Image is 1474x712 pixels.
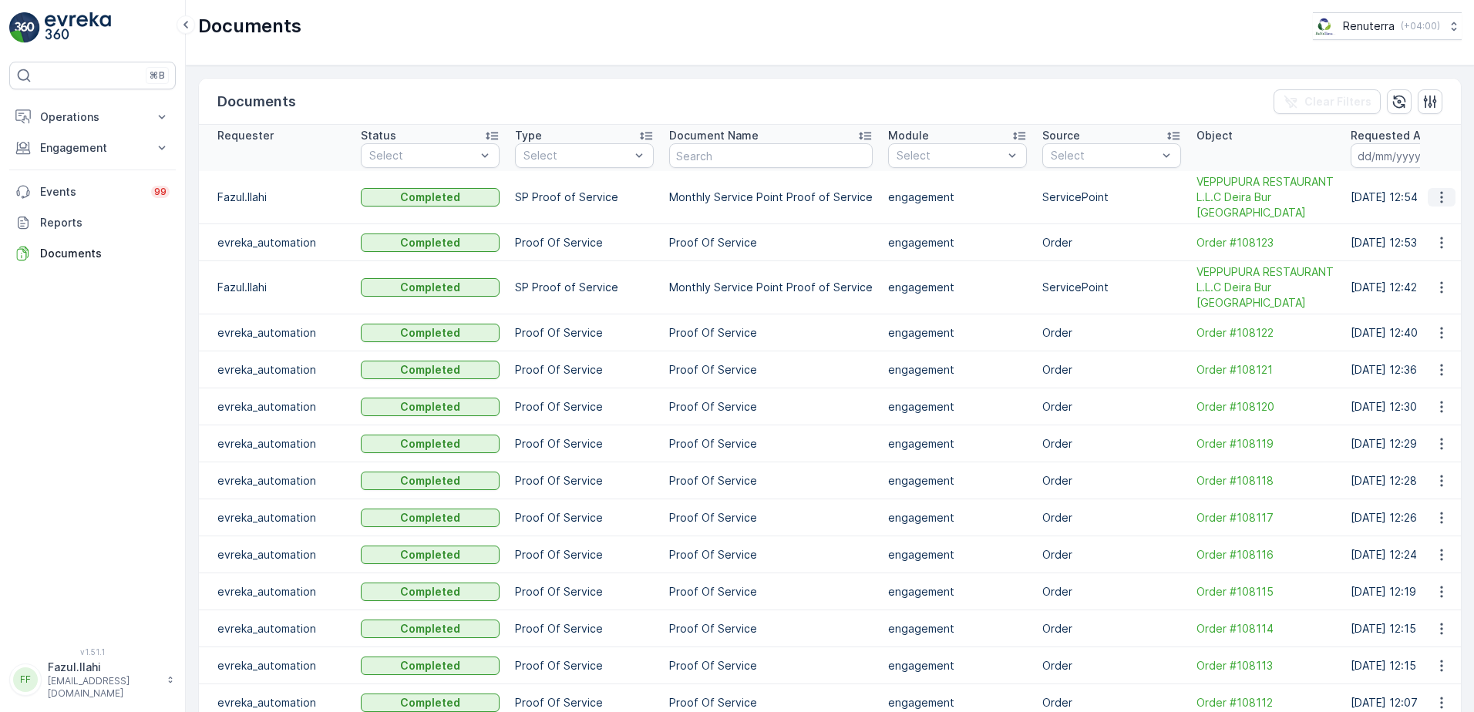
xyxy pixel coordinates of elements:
span: VEPPUPURA RESTAURANT L.L.C Deira Bur [GEOGRAPHIC_DATA] [1196,264,1335,311]
button: Engagement [9,133,176,163]
a: Order #108122 [1196,325,1335,341]
p: Reports [40,215,170,230]
p: Order [1042,399,1181,415]
p: Proof Of Service [669,621,873,636]
a: Events99 [9,176,176,207]
button: Completed [361,435,500,453]
p: Completed [400,658,460,673]
p: Completed [400,399,460,415]
button: Completed [361,324,500,342]
p: evreka_automation [217,399,345,415]
p: evreka_automation [217,547,345,563]
p: 99 [154,186,167,198]
img: logo_light-DOdMpM7g.png [45,12,111,43]
p: ( +04:00 ) [1401,20,1440,32]
p: Monthly Service Point Proof of Service [669,280,873,295]
button: Operations [9,102,176,133]
button: Completed [361,509,500,527]
p: Order [1042,695,1181,710]
div: FF [13,667,38,692]
p: evreka_automation [217,436,345,452]
p: Proof Of Service [669,436,873,452]
button: FFFazul.Ilahi[EMAIL_ADDRESS][DOMAIN_NAME] [9,660,176,700]
img: Screenshot_2024-07-26_at_13.33.01.png [1313,18,1337,35]
p: Object [1196,128,1233,143]
p: Proof Of Service [669,473,873,489]
button: Renuterra(+04:00) [1313,12,1462,40]
p: Select [523,148,630,163]
p: Status [361,128,396,143]
span: Order #108119 [1196,436,1335,452]
p: ServicePoint [1042,190,1181,205]
p: Proof Of Service [515,235,654,250]
p: Completed [400,510,460,526]
p: Proof Of Service [669,362,873,378]
p: evreka_automation [217,658,345,673]
p: Proof Of Service [669,325,873,341]
a: Order #108118 [1196,473,1335,489]
p: Type [515,128,542,143]
p: Fazul.Ilahi [48,660,159,675]
p: engagement [888,510,1027,526]
p: Order [1042,510,1181,526]
a: Order #108116 [1196,547,1335,563]
a: VEPPUPURA RESTAURANT L.L.C Deira Bur Dubai [1196,174,1335,220]
p: Completed [400,190,460,205]
p: engagement [888,695,1027,710]
p: engagement [888,325,1027,341]
button: Completed [361,233,500,252]
p: Proof Of Service [515,584,654,599]
p: SP Proof of Service [515,280,654,295]
p: Proof Of Service [669,235,873,250]
p: Select [369,148,476,163]
p: evreka_automation [217,695,345,710]
a: Order #108121 [1196,362,1335,378]
p: [EMAIL_ADDRESS][DOMAIN_NAME] [48,675,159,700]
p: Proof Of Service [515,547,654,563]
button: Completed [361,398,500,416]
p: evreka_automation [217,473,345,489]
p: Clear Filters [1304,94,1371,109]
p: Proof Of Service [515,399,654,415]
p: evreka_automation [217,584,345,599]
p: Renuterra [1343,18,1395,34]
p: Fazul.Ilahi [217,190,345,205]
p: Completed [400,280,460,295]
p: Monthly Service Point Proof of Service [669,190,873,205]
p: Completed [400,235,460,250]
p: Proof Of Service [515,325,654,341]
button: Completed [361,546,500,564]
span: Order #108120 [1196,399,1335,415]
p: engagement [888,473,1027,489]
p: engagement [888,280,1027,295]
p: Proof Of Service [515,658,654,673]
span: Order #108115 [1196,584,1335,599]
p: Document Name [669,128,759,143]
p: Completed [400,547,460,563]
p: Fazul.Ilahi [217,280,345,295]
span: Order #108113 [1196,658,1335,673]
p: Proof Of Service [669,658,873,673]
p: ⌘B [150,69,165,82]
p: Documents [40,246,170,261]
p: evreka_automation [217,235,345,250]
p: Proof Of Service [515,510,654,526]
a: VEPPUPURA RESTAURANT L.L.C Deira Bur Dubai [1196,264,1335,311]
button: Completed [361,657,500,675]
a: Reports [9,207,176,238]
p: Select [1051,148,1157,163]
p: Source [1042,128,1080,143]
p: Completed [400,473,460,489]
p: engagement [888,235,1027,250]
p: evreka_automation [217,362,345,378]
input: Search [669,143,873,168]
p: Order [1042,621,1181,636]
a: Order #108112 [1196,695,1335,710]
a: Order #108114 [1196,621,1335,636]
p: Proof Of Service [515,621,654,636]
p: Proof Of Service [515,695,654,710]
p: Completed [400,621,460,636]
button: Completed [361,694,500,712]
p: Documents [217,91,296,113]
